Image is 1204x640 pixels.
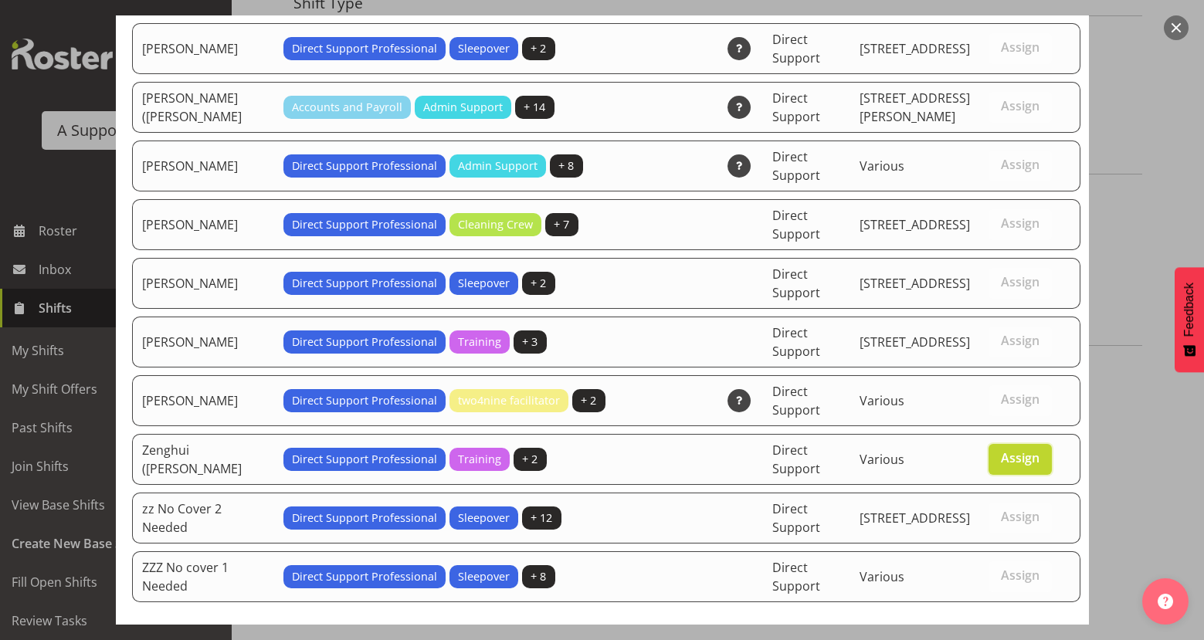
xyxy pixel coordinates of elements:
[531,510,552,527] span: + 12
[292,510,437,527] span: Direct Support Professional
[292,334,437,350] span: Direct Support Professional
[458,216,533,233] span: Cleaning Crew
[132,258,274,309] td: [PERSON_NAME]
[458,157,538,174] span: Admin Support
[522,334,538,350] span: + 3
[132,375,274,426] td: [PERSON_NAME]
[1001,157,1040,172] span: Assign
[132,317,274,367] td: [PERSON_NAME]
[860,157,904,174] span: Various
[458,334,501,350] span: Training
[1001,450,1040,466] span: Assign
[860,275,970,292] span: [STREET_ADDRESS]
[132,141,274,191] td: [PERSON_NAME]
[554,216,569,233] span: + 7
[1175,267,1204,372] button: Feedback - Show survey
[772,148,820,184] span: Direct Support
[581,392,596,409] span: + 2
[772,324,820,360] span: Direct Support
[860,568,904,585] span: Various
[860,392,904,409] span: Various
[772,31,820,66] span: Direct Support
[423,99,503,116] span: Admin Support
[1001,215,1040,231] span: Assign
[458,40,510,57] span: Sleepover
[1001,274,1040,290] span: Assign
[132,199,274,250] td: [PERSON_NAME]
[132,493,274,543] td: zz No Cover 2 Needed
[1001,98,1040,113] span: Assign
[458,568,510,585] span: Sleepover
[772,266,820,301] span: Direct Support
[1158,594,1173,609] img: help-xxl-2.png
[458,451,501,468] span: Training
[132,551,274,602] td: ZZZ No cover 1 Needed
[132,82,274,133] td: [PERSON_NAME] ([PERSON_NAME]
[860,216,970,233] span: [STREET_ADDRESS]
[458,275,510,292] span: Sleepover
[458,510,510,527] span: Sleepover
[132,434,274,485] td: Zenghui ([PERSON_NAME]
[524,99,545,116] span: + 14
[531,40,546,57] span: + 2
[772,559,820,594] span: Direct Support
[1001,391,1040,407] span: Assign
[1001,509,1040,524] span: Assign
[292,392,437,409] span: Direct Support Professional
[860,451,904,468] span: Various
[1001,333,1040,348] span: Assign
[772,500,820,536] span: Direct Support
[1001,39,1040,55] span: Assign
[292,275,437,292] span: Direct Support Professional
[860,90,970,125] span: [STREET_ADDRESS][PERSON_NAME]
[1001,567,1040,583] span: Assign
[860,510,970,527] span: [STREET_ADDRESS]
[1182,283,1196,337] span: Feedback
[860,334,970,350] span: [STREET_ADDRESS]
[292,157,437,174] span: Direct Support Professional
[531,568,546,585] span: + 8
[531,275,546,292] span: + 2
[292,216,437,233] span: Direct Support Professional
[522,451,538,468] span: + 2
[860,40,970,57] span: [STREET_ADDRESS]
[772,207,820,242] span: Direct Support
[292,451,437,468] span: Direct Support Professional
[772,383,820,418] span: Direct Support
[132,23,274,74] td: [PERSON_NAME]
[292,568,437,585] span: Direct Support Professional
[772,442,820,477] span: Direct Support
[772,90,820,125] span: Direct Support
[292,99,402,116] span: Accounts and Payroll
[558,157,574,174] span: + 8
[458,392,560,409] span: two4nine facilitator
[292,40,437,57] span: Direct Support Professional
